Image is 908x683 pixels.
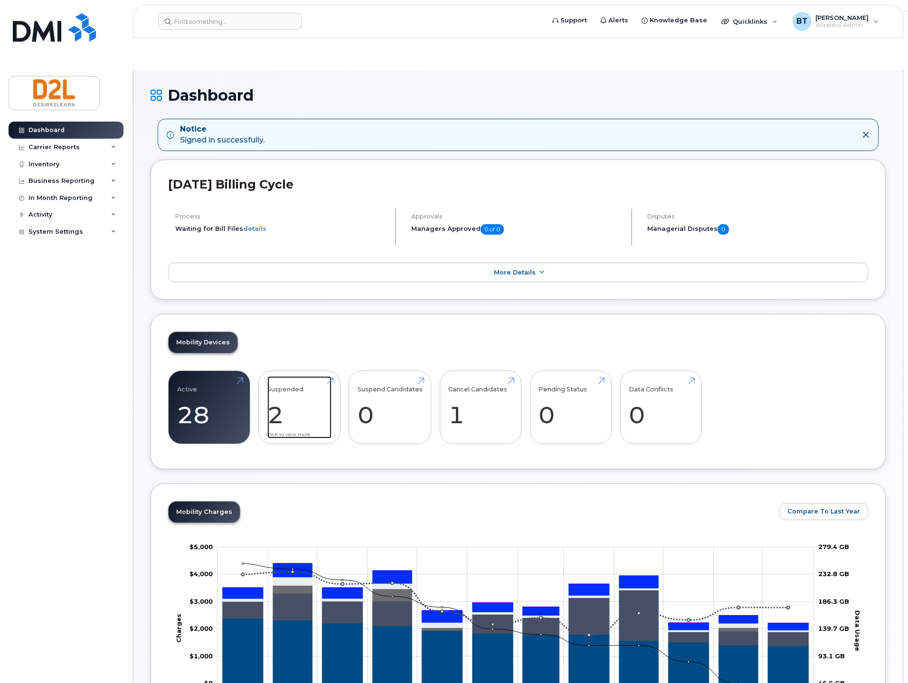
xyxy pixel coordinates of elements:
g: $0 [189,598,213,605]
h5: Managers Approved [411,224,623,235]
tspan: $5,000 [189,543,213,550]
g: $0 [189,625,213,632]
h4: Disputes [647,213,868,220]
span: Compare To Last Year [787,507,860,516]
tspan: 232.8 GB [818,570,849,578]
tspan: $4,000 [189,570,213,578]
tspan: 279.4 GB [818,543,849,550]
a: details [243,225,266,232]
button: Compare To Last Year [779,503,868,520]
a: Pending Status 0 [539,376,603,439]
a: Cancel Candidates 1 [448,376,512,439]
tspan: 93.1 GB [818,652,845,660]
a: Active 28 [177,376,241,439]
a: Suspended 2 [267,376,331,439]
tspan: $3,000 [189,598,213,605]
h2: [DATE] Billing Cycle [168,177,868,191]
div: Signed in successfully. [180,124,265,146]
h4: Approvals [411,213,623,220]
tspan: 139.7 GB [818,625,849,632]
tspan: 186.3 GB [818,598,849,605]
g: Roaming [223,590,809,646]
h1: Dashboard [151,87,886,104]
tspan: Data Usage [854,610,861,651]
span: More Details [494,269,536,276]
a: Mobility Devices [169,332,237,353]
g: $0 [189,543,213,550]
tspan: $1,000 [189,652,213,660]
strong: Notice [180,124,265,135]
h4: Process [175,213,387,220]
a: Mobility Charges [169,502,240,522]
span: 0 [718,224,729,235]
g: HST [223,564,809,630]
h5: Managerial Disputes [647,224,868,235]
span: 0 of 0 [481,224,504,235]
g: $0 [189,570,213,578]
a: Suspend Candidates 0 [358,376,423,439]
g: $0 [189,652,213,660]
li: Waiting for Bill Files [175,224,387,233]
tspan: Charges [175,614,182,643]
a: Data Conflicts 0 [629,376,693,439]
g: Features [223,577,809,632]
tspan: $2,000 [189,625,213,632]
